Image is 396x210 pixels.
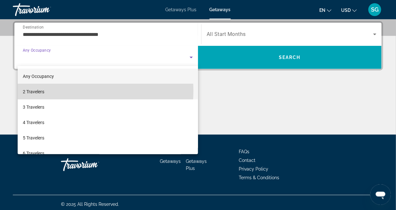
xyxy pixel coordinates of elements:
[23,134,44,142] span: 5 Travelers
[23,119,44,126] span: 4 Travelers
[23,103,44,111] span: 3 Travelers
[23,74,54,79] span: Any Occupancy
[23,88,44,96] span: 2 Travelers
[370,184,391,205] iframe: Button to launch messaging window
[23,149,44,157] span: 6 Travelers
